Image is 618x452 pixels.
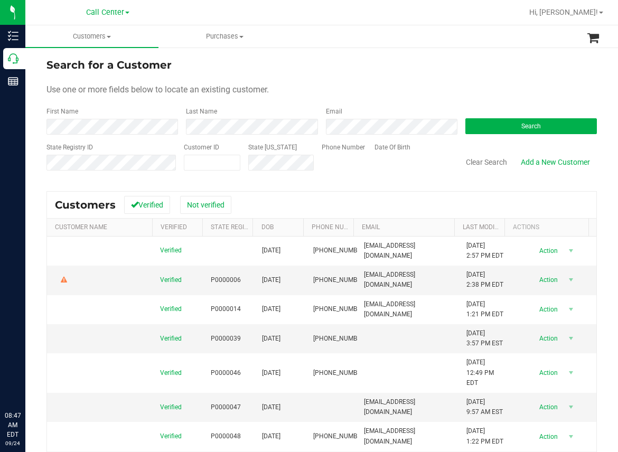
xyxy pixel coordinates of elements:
label: Last Name [186,107,217,116]
div: Actions [513,223,584,231]
span: Action [530,243,564,258]
span: [EMAIL_ADDRESS][DOMAIN_NAME] [364,426,453,446]
a: Last Modified [463,223,508,231]
a: Customer Name [55,223,107,231]
span: [DATE] [262,246,280,256]
span: Use one or more fields below to locate an existing customer. [46,84,269,95]
label: State Registry ID [46,143,93,152]
span: [DATE] [262,334,280,344]
button: Search [465,118,597,134]
span: [DATE] 9:57 AM EST [466,397,503,417]
span: [DATE] 3:57 PM EST [466,328,503,349]
span: [PHONE_NUMBER] [313,275,366,285]
span: Action [530,272,564,287]
label: First Name [46,107,78,116]
span: select [564,400,577,415]
inline-svg: Call Center [8,53,18,64]
span: Search for a Customer [46,59,172,71]
a: DOB [261,223,274,231]
span: [EMAIL_ADDRESS][DOMAIN_NAME] [364,299,453,319]
button: Verified [124,196,170,214]
iframe: Resource center [11,368,42,399]
span: Verified [160,334,182,344]
span: P0000006 [211,275,241,285]
span: [DATE] 2:38 PM EDT [466,270,503,290]
span: P0000046 [211,368,241,378]
span: select [564,429,577,444]
span: Purchases [159,32,291,41]
span: Customers [55,199,116,211]
span: Verified [160,368,182,378]
span: [EMAIL_ADDRESS][DOMAIN_NAME] [364,241,453,261]
button: Not verified [180,196,231,214]
a: State Registry Id [211,223,266,231]
span: select [564,331,577,346]
span: [DATE] [262,402,280,412]
span: Verified [160,402,182,412]
span: [PHONE_NUMBER] [313,431,366,441]
span: Customers [25,32,158,41]
span: [PHONE_NUMBER] [313,368,366,378]
span: Action [530,302,564,317]
span: Call Center [86,8,124,17]
label: Customer ID [184,143,219,152]
span: Action [530,429,564,444]
span: select [564,243,577,258]
a: Add a New Customer [514,153,597,171]
span: [PHONE_NUMBER] [313,304,366,314]
span: [DATE] [262,275,280,285]
span: select [564,365,577,380]
span: [DATE] 2:57 PM EDT [466,241,503,261]
span: Hi, [PERSON_NAME]! [529,8,598,16]
span: [EMAIL_ADDRESS][DOMAIN_NAME] [364,270,453,290]
span: P0000014 [211,304,241,314]
label: Date Of Birth [374,143,410,152]
label: Email [326,107,342,116]
span: [DATE] 1:22 PM EDT [466,426,503,446]
span: Action [530,331,564,346]
div: Warning - Level 2 [59,275,69,285]
a: Phone Number [312,223,360,231]
inline-svg: Reports [8,76,18,87]
button: Clear Search [459,153,514,171]
span: Verified [160,275,182,285]
span: [DATE] 12:49 PM EDT [466,357,505,388]
span: Search [521,123,541,130]
span: Verified [160,246,182,256]
span: [PHONE_NUMBER] [313,334,366,344]
label: State [US_STATE] [248,143,297,152]
p: 09/24 [5,439,21,447]
span: P0000039 [211,334,241,344]
span: select [564,272,577,287]
span: [DATE] 1:21 PM EDT [466,299,503,319]
span: [EMAIL_ADDRESS][DOMAIN_NAME] [364,397,453,417]
span: P0000047 [211,402,241,412]
inline-svg: Inventory [8,31,18,41]
a: Email [362,223,380,231]
span: [DATE] [262,304,280,314]
span: [DATE] [262,368,280,378]
span: P0000048 [211,431,241,441]
span: Action [530,365,564,380]
p: 08:47 AM EDT [5,411,21,439]
span: Verified [160,431,182,441]
span: [PHONE_NUMBER] [313,246,366,256]
a: Verified [161,223,187,231]
span: Verified [160,304,182,314]
span: [DATE] [262,431,280,441]
a: Customers [25,25,158,48]
label: Phone Number [322,143,365,152]
a: Purchases [158,25,292,48]
span: Action [530,400,564,415]
span: select [564,302,577,317]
